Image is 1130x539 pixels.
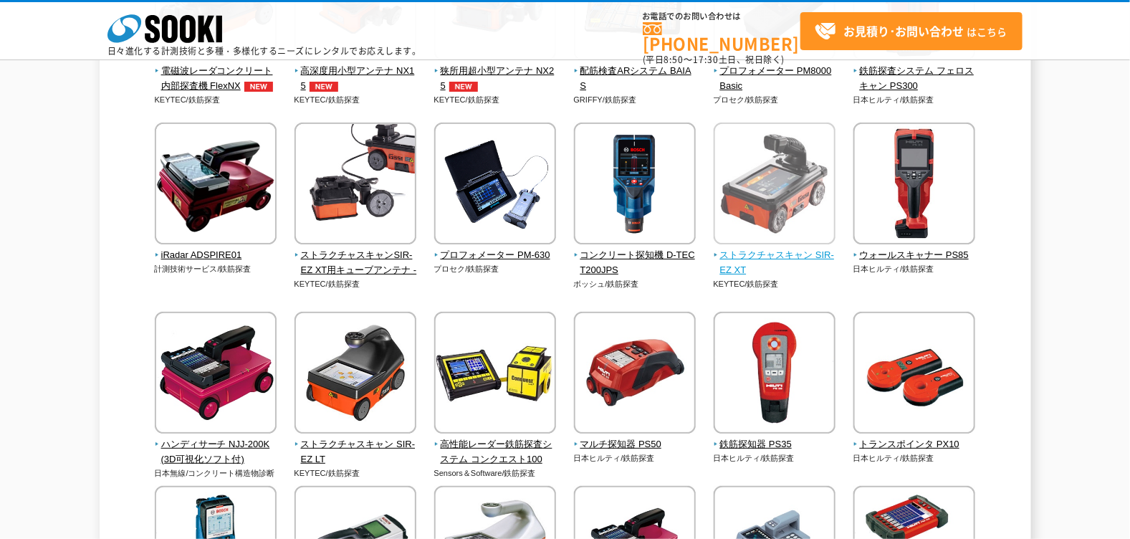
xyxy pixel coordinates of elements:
span: お電話でのお問い合わせは [643,12,800,21]
span: 鉄筋探知器 PS35 [714,437,836,452]
img: iRadar ADSPIRE01 [155,123,277,248]
span: (平日 ～ 土日、祝日除く) [643,53,785,66]
a: トランスポインタ PX10 [853,424,976,452]
p: Sensors＆Software/鉄筋探査 [434,467,557,480]
p: 日々進化する計測技術と多種・多様化するニーズにレンタルでお応えします。 [107,47,421,55]
a: マルチ探知器 PS50 [574,424,696,452]
span: 17:30 [693,53,719,66]
span: ハンディサーチ NJJ-200K(3D可視化ソフト付) [155,437,277,467]
span: 鉄筋探査システム フェロスキャン PS300 [853,64,976,94]
span: iRadar ADSPIRE01 [155,248,277,263]
a: 高性能レーダー鉄筋探査システム コンクエスト100 [434,424,557,467]
span: トランスポインタ PX10 [853,437,976,452]
p: KEYTEC/鉄筋探査 [295,278,417,290]
span: 高性能レーダー鉄筋探査システム コンクエスト100 [434,437,557,467]
a: 配筋検査ARシステム BAIAS [574,50,696,93]
span: ウォールスキャナー PS85 [853,248,976,263]
span: 8:50 [664,53,684,66]
a: プロフォメーター PM-630 [434,234,557,263]
img: 鉄筋探知器 PS35 [714,312,835,437]
a: 鉄筋探査システム フェロスキャン PS300 [853,50,976,93]
img: ハンディサーチ NJJ-200K(3D可視化ソフト付) [155,312,277,437]
img: ストラクチャスキャン SIR-EZ LT [295,312,416,437]
img: ストラクチャスキャン SIR-EZ XT [714,123,835,248]
img: トランスポインタ PX10 [853,312,975,437]
p: KEYTEC/鉄筋探査 [714,278,836,290]
img: 高性能レーダー鉄筋探査システム コンクエスト100 [434,312,556,437]
img: ストラクチャスキャンSIR-EZ XT用キューブアンテナ - [295,123,416,248]
a: ストラクチャスキャンSIR-EZ XT用キューブアンテナ - [295,234,417,277]
img: コンクリート探知機 D-TECT200JPS [574,123,696,248]
a: [PHONE_NUMBER] [643,22,800,52]
span: 狭所用超小型アンテナ NX25 [434,64,557,94]
a: iRadar ADSPIRE01 [155,234,277,263]
img: NEW [306,82,342,92]
img: プロフォメーター PM-630 [434,123,556,248]
a: 電磁波レーダコンクリート内部探査機 FlexNXNEW [155,50,277,93]
a: 鉄筋探知器 PS35 [714,424,836,452]
p: GRIFFY/鉄筋探査 [574,94,696,106]
span: ストラクチャスキャン SIR-EZ LT [295,437,417,467]
span: 配筋検査ARシステム BAIAS [574,64,696,94]
strong: お見積り･お問い合わせ [843,22,964,39]
span: プロフォメーター PM8000Basic [714,64,836,94]
a: ストラクチャスキャン SIR-EZ XT [714,234,836,277]
span: ストラクチャスキャン SIR-EZ XT [714,248,836,278]
span: ストラクチャスキャンSIR-EZ XT用キューブアンテナ - [295,248,417,278]
p: 日本ヒルティ/鉄筋探査 [714,452,836,464]
span: 高深度用小型アンテナ NX15 [295,64,417,94]
img: ウォールスキャナー PS85 [853,123,975,248]
img: NEW [241,82,277,92]
a: プロフォメーター PM8000Basic [714,50,836,93]
a: 狭所用超小型アンテナ NX25NEW [434,50,557,93]
span: マルチ探知器 PS50 [574,437,696,452]
a: ウォールスキャナー PS85 [853,234,976,263]
p: 日本ヒルティ/鉄筋探査 [853,452,976,464]
a: お見積り･お問い合わせはこちら [800,12,1023,50]
p: KEYTEC/鉄筋探査 [155,94,277,106]
span: プロフォメーター PM-630 [434,248,557,263]
span: コンクリート探知機 D-TECT200JPS [574,248,696,278]
a: 高深度用小型アンテナ NX15NEW [295,50,417,93]
a: ストラクチャスキャン SIR-EZ LT [295,424,417,467]
a: ハンディサーチ NJJ-200K(3D可視化ソフト付) [155,424,277,467]
span: 電磁波レーダコンクリート内部探査機 FlexNX [155,64,277,94]
img: マルチ探知器 PS50 [574,312,696,437]
p: プロセク/鉄筋探査 [434,263,557,275]
img: NEW [446,82,482,92]
p: KEYTEC/鉄筋探査 [434,94,557,106]
p: KEYTEC/鉄筋探査 [295,94,417,106]
p: プロセク/鉄筋探査 [714,94,836,106]
a: コンクリート探知機 D-TECT200JPS [574,234,696,277]
p: 日本ヒルティ/鉄筋探査 [574,452,696,464]
p: 日本ヒルティ/鉄筋探査 [853,94,976,106]
p: KEYTEC/鉄筋探査 [295,467,417,480]
span: はこちら [815,21,1007,42]
p: 日本無線/コンクリート構造物診断 [155,467,277,480]
p: ボッシュ/鉄筋探査 [574,278,696,290]
p: 日本ヒルティ/鉄筋探査 [853,263,976,275]
p: 計測技術サービス/鉄筋探査 [155,263,277,275]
